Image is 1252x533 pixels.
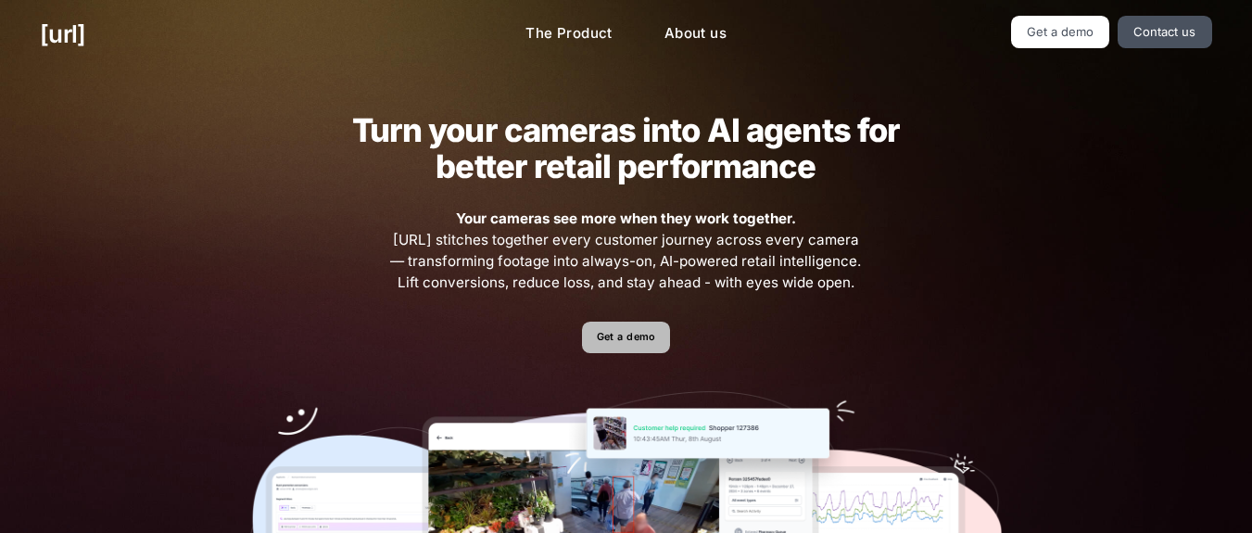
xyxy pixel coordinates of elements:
a: Get a demo [582,322,670,354]
a: Contact us [1118,16,1212,48]
h2: Turn your cameras into AI agents for better retail performance [322,112,929,184]
a: [URL] [40,16,85,52]
a: Get a demo [1011,16,1110,48]
a: About us [650,16,741,52]
span: [URL] stitches together every customer journey across every camera — transforming footage into al... [388,209,865,293]
strong: Your cameras see more when they work together. [456,209,796,227]
a: The Product [511,16,627,52]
